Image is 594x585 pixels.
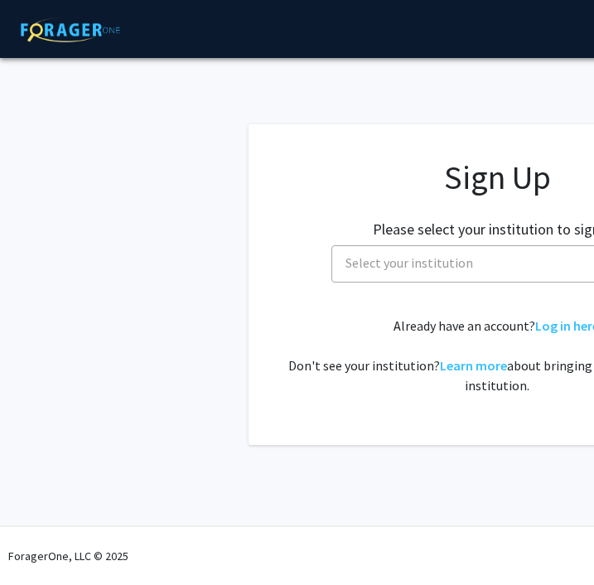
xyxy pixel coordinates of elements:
[12,17,128,42] img: ForagerOne Logo
[345,254,473,271] span: Select your institution
[8,527,128,585] div: ForagerOne, LLC © 2025
[440,357,507,374] a: Learn more about bringing ForagerOne to your institution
